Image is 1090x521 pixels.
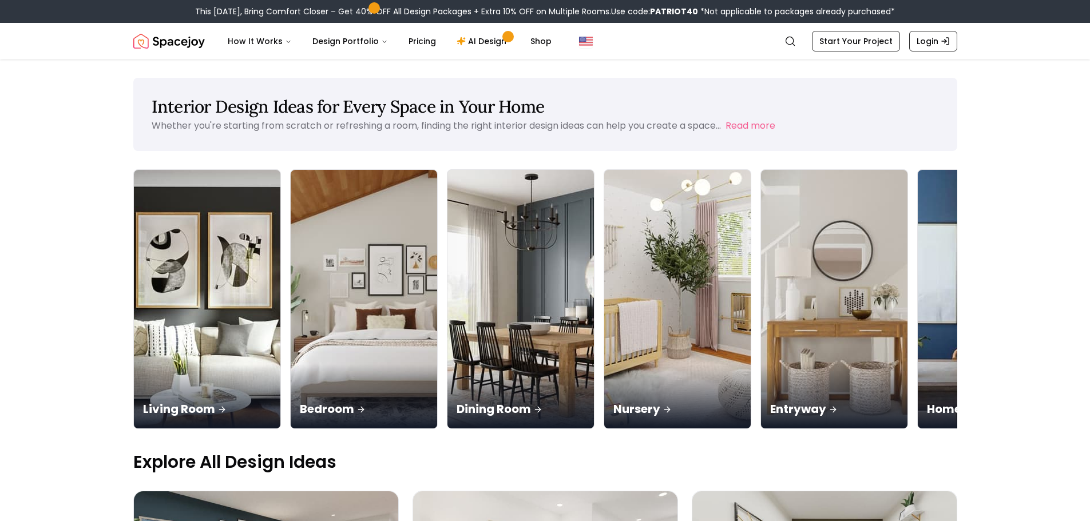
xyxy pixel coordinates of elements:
[219,30,561,53] nav: Main
[447,170,594,428] img: Dining Room
[133,30,205,53] img: Spacejoy Logo
[613,401,742,417] p: Nursery
[133,30,205,53] a: Spacejoy
[133,452,957,472] p: Explore All Design Ideas
[761,170,907,428] img: Entryway
[770,401,898,417] p: Entryway
[300,401,428,417] p: Bedroom
[812,31,900,51] a: Start Your Project
[698,6,895,17] span: *Not applicable to packages already purchased*
[399,30,445,53] a: Pricing
[152,96,939,117] h1: Interior Design Ideas for Every Space in Your Home
[650,6,698,17] b: PATRIOT40
[457,401,585,417] p: Dining Room
[726,119,775,133] button: Read more
[918,170,1064,428] img: Home Office
[521,30,561,53] a: Shop
[604,169,751,429] a: NurseryNursery
[133,23,957,59] nav: Global
[290,169,438,429] a: BedroomBedroom
[917,169,1065,429] a: Home OfficeHome Office
[143,401,271,417] p: Living Room
[291,170,437,428] img: Bedroom
[760,169,908,429] a: EntrywayEntryway
[927,401,1055,417] p: Home Office
[604,170,751,428] img: Nursery
[303,30,397,53] button: Design Portfolio
[447,30,519,53] a: AI Design
[133,169,281,429] a: Living RoomLiving Room
[447,169,594,429] a: Dining RoomDining Room
[219,30,301,53] button: How It Works
[195,6,895,17] div: This [DATE], Bring Comfort Closer – Get 40% OFF All Design Packages + Extra 10% OFF on Multiple R...
[579,34,593,48] img: United States
[611,6,698,17] span: Use code:
[909,31,957,51] a: Login
[134,170,280,428] img: Living Room
[152,119,721,132] p: Whether you're starting from scratch or refreshing a room, finding the right interior design idea...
